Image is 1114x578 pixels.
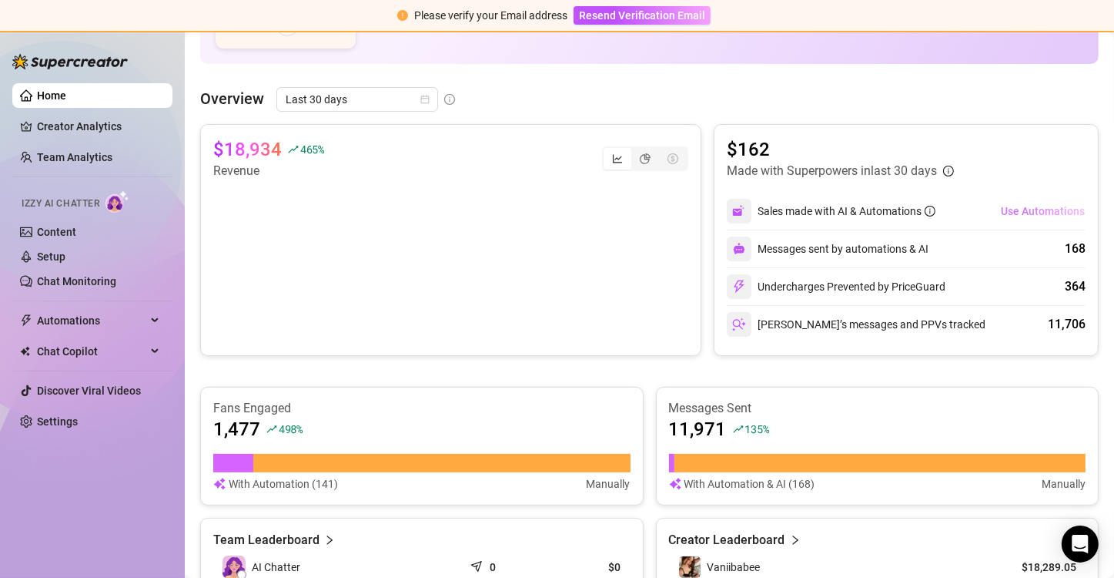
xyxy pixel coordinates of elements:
[200,87,264,110] article: Overview
[669,531,785,549] article: Creator Leaderboard
[213,162,324,180] article: Revenue
[37,151,112,163] a: Team Analytics
[37,250,65,263] a: Setup
[727,162,937,180] article: Made with Superpowers in last 30 days
[925,206,935,217] span: info-circle
[667,153,678,164] span: dollar-circle
[37,308,146,333] span: Automations
[684,476,815,492] article: With Automation & AI (168)
[470,557,486,573] span: send
[943,166,954,176] span: info-circle
[1065,240,1086,258] div: 168
[420,95,430,104] span: calendar
[556,560,621,575] article: $0
[266,424,277,435] span: rise
[252,559,300,576] span: AI Chatter
[612,153,623,164] span: line-chart
[727,237,928,261] div: Messages sent by automations & AI
[20,314,32,327] span: thunderbolt
[727,137,954,162] article: $162
[579,9,705,22] span: Resend Verification Email
[397,10,408,21] span: exclamation-circle
[286,88,429,111] span: Last 30 days
[444,94,455,105] span: info-circle
[490,560,496,575] article: 0
[727,274,945,299] div: Undercharges Prevented by PriceGuard
[1062,526,1099,563] div: Open Intercom Messenger
[733,424,744,435] span: rise
[1006,560,1076,575] article: $18,289.05
[640,153,651,164] span: pie-chart
[279,422,303,436] span: 498 %
[213,476,226,492] img: svg%3e
[213,417,260,442] article: 1,477
[37,114,160,139] a: Creator Analytics
[732,204,746,218] img: svg%3e
[37,226,76,238] a: Content
[1048,315,1086,334] div: 11,706
[288,144,299,155] span: rise
[12,54,128,69] img: logo-BBDzfeDw.svg
[708,561,761,573] span: Vaniibabee
[669,400,1086,417] article: Messages Sent
[22,197,99,211] span: Izzy AI Chatter
[213,531,319,549] article: Team Leaderboard
[37,275,116,287] a: Chat Monitoring
[1042,476,1086,492] article: Manually
[324,531,335,549] span: right
[602,146,688,171] div: segmented control
[37,339,146,364] span: Chat Copilot
[732,280,746,294] img: svg%3e
[1065,277,1086,296] div: 364
[732,318,746,331] img: svg%3e
[758,203,935,220] div: Sales made with AI & Automations
[20,346,30,357] img: Chat Copilot
[213,400,631,417] article: Fans Engaged
[37,89,66,102] a: Home
[790,531,801,549] span: right
[37,415,78,428] a: Settings
[37,385,141,397] a: Discover Viral Videos
[669,476,681,492] img: svg%3e
[727,312,985,337] div: [PERSON_NAME]’s messages and PPVs tracked
[745,422,769,436] span: 135 %
[1000,199,1086,223] button: Use Automations
[669,417,727,442] article: 11,971
[1001,205,1085,217] span: Use Automations
[587,476,631,492] article: Manually
[229,476,338,492] article: With Automation (141)
[105,190,129,213] img: AI Chatter
[733,243,745,255] img: svg%3e
[574,6,711,25] button: Resend Verification Email
[213,137,282,162] article: $18,934
[300,142,324,156] span: 465 %
[679,556,701,578] img: Vaniibabee
[414,7,567,24] div: Please verify your Email address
